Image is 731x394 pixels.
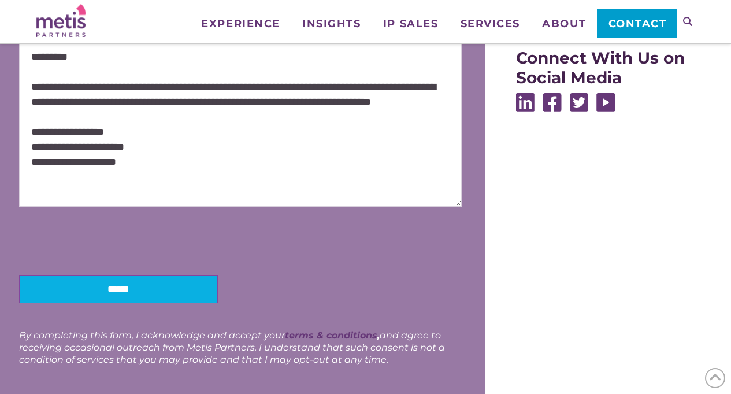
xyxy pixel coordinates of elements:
em: By completing this form, I acknowledge and accept your and agree to receiving occasional outreach... [19,330,445,365]
img: Metis Partners [36,4,86,37]
img: Twitter [570,93,588,112]
span: Insights [302,19,361,29]
iframe: reCAPTCHA [19,216,195,261]
span: Back to Top [705,368,725,388]
span: Experience [201,19,280,29]
a: terms & conditions [285,330,377,341]
span: About [542,19,586,29]
img: Linkedin [516,93,535,112]
span: Contact [608,19,667,29]
img: Facebook [543,93,562,112]
span: Services [461,19,520,29]
a: Contact [597,9,677,38]
div: Connect With Us on Social Media [516,48,713,87]
strong: , [285,330,380,341]
span: IP Sales [383,19,438,29]
img: Youtube [596,93,615,112]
